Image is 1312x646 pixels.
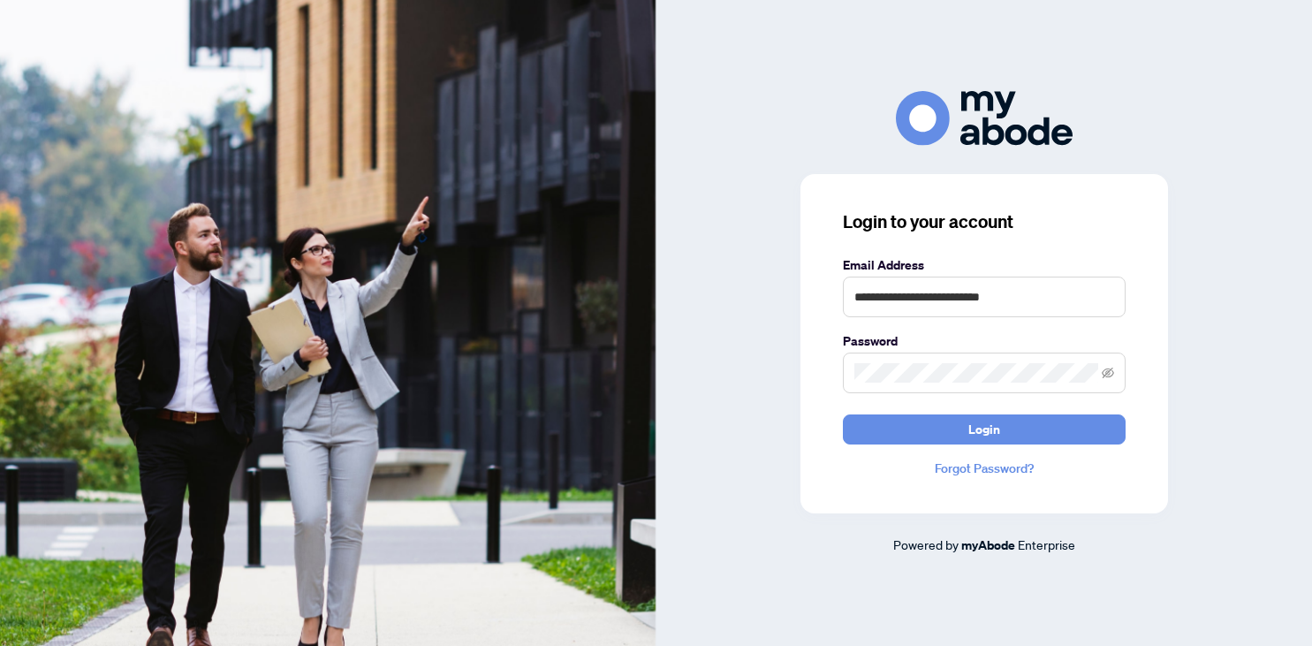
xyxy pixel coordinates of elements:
[968,415,1000,444] span: Login
[961,536,1015,555] a: myAbode
[843,331,1126,351] label: Password
[843,255,1126,275] label: Email Address
[1102,367,1114,379] span: eye-invisible
[843,414,1126,445] button: Login
[843,459,1126,478] a: Forgot Password?
[1018,536,1075,552] span: Enterprise
[843,209,1126,234] h3: Login to your account
[893,536,959,552] span: Powered by
[896,91,1073,145] img: ma-logo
